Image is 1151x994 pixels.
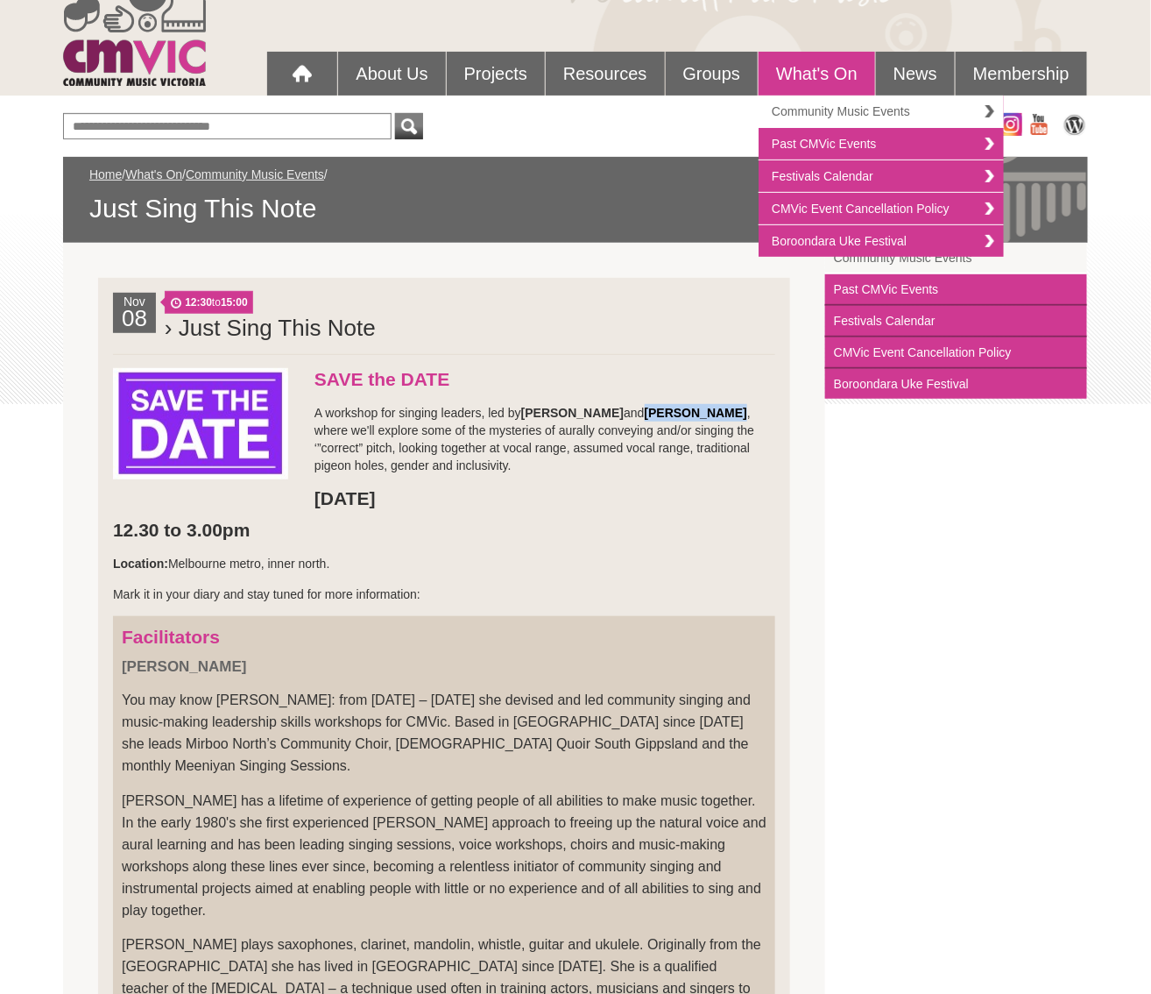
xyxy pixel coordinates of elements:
[122,790,766,921] p: [PERSON_NAME] has a lifetime of experience of getting people of all abilities to make music toget...
[546,52,665,96] a: Resources
[122,658,247,675] strong: [PERSON_NAME]
[221,296,248,309] strong: 15:00
[117,310,152,333] h2: 08
[113,557,168,571] strong: Location:
[759,52,875,96] a: What's On
[89,167,122,181] a: Home
[122,689,766,777] p: You may know [PERSON_NAME]: from [DATE] – [DATE] she devised and led community singing and music-...
[186,167,324,181] a: Community Music Events
[113,586,775,603] p: Mark it in your diary and stay tuned for more information:
[125,167,182,181] a: What's On
[447,52,545,96] a: Projects
[314,369,449,389] strong: SAVE the DATE
[759,193,1004,225] a: CMVic Event Cancellation Policy
[113,520,250,540] strong: 12.30 to 3.00pm
[89,166,1062,225] div: / / /
[165,291,253,314] span: to
[825,306,1087,337] a: Festivals Calendar
[521,406,624,420] strong: [PERSON_NAME]
[1062,113,1088,136] img: CMVic Blog
[876,52,955,96] a: News
[999,113,1022,136] img: icon-instagram.png
[113,293,156,333] div: Nov
[825,243,1087,274] a: Community Music Events
[165,310,775,345] h2: › Just Sing This Note
[645,406,747,420] strong: [PERSON_NAME]
[825,369,1087,399] a: Boroondara Uke Festival
[122,627,220,647] strong: Facilitators
[759,96,1004,128] a: Community Music Events
[956,52,1087,96] a: Membership
[666,52,759,96] a: Groups
[759,160,1004,193] a: Festivals Calendar
[759,225,1004,257] a: Boroondara Uke Festival
[113,404,775,474] p: A workshop for singing leaders, led by and , where we'll explore some of the mysteries of aurally...
[825,274,1087,306] a: Past CMVic Events
[338,52,445,96] a: About Us
[113,368,288,479] img: GENERIC-Save-the-Date.jpg
[113,555,775,572] p: Melbourne metro, inner north.
[825,337,1087,369] a: CMVic Event Cancellation Policy
[89,192,1062,225] span: Just Sing This Note
[185,296,212,309] strong: 12:30
[759,128,1004,160] a: Past CMVic Events
[314,488,376,508] strong: [DATE]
